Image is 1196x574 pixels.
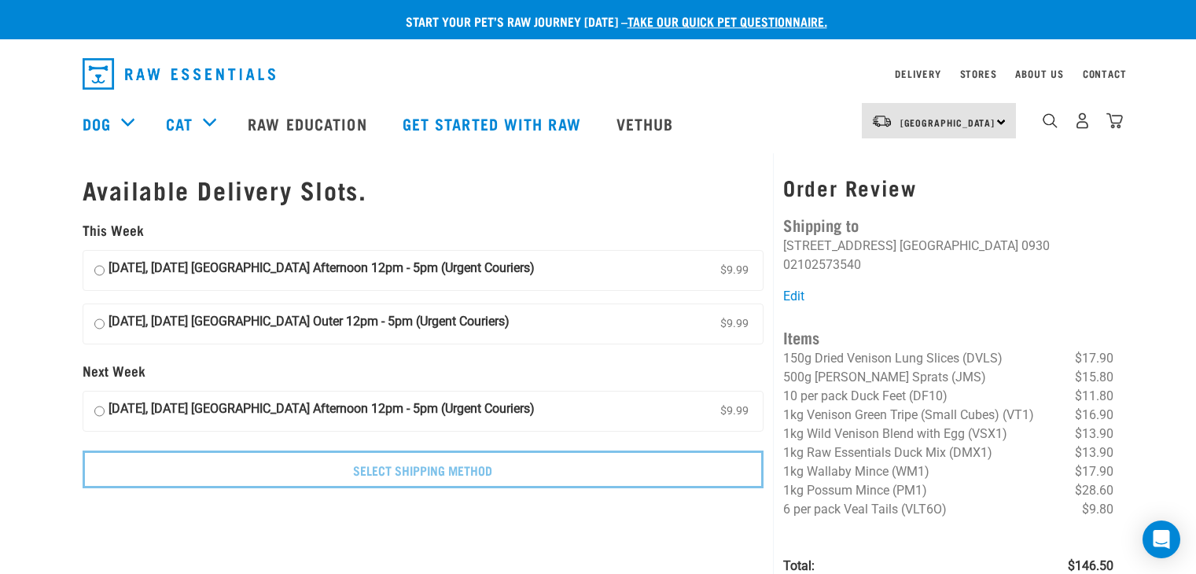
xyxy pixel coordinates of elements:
span: 10 per pack Duck Feet (DF10) [783,388,948,403]
img: home-icon-1@2x.png [1043,113,1058,128]
span: $13.90 [1075,443,1113,462]
h3: Order Review [783,175,1113,200]
span: $9.99 [717,312,752,336]
h5: Next Week [83,363,764,379]
li: [GEOGRAPHIC_DATA] 0930 [900,238,1050,253]
span: $13.90 [1075,425,1113,443]
a: About Us [1015,71,1063,76]
span: 6 per pack Veal Tails (VLT6O) [783,502,947,517]
a: Cat [166,112,193,135]
h4: Items [783,325,1113,349]
span: $11.80 [1075,387,1113,406]
input: [DATE], [DATE] [GEOGRAPHIC_DATA] Afternoon 12pm - 5pm (Urgent Couriers) $9.99 [94,259,105,282]
a: take our quick pet questionnaire. [627,17,827,24]
input: [DATE], [DATE] [GEOGRAPHIC_DATA] Outer 12pm - 5pm (Urgent Couriers) $9.99 [94,312,105,336]
h1: Available Delivery Slots. [83,175,764,204]
span: 1kg Venison Green Tripe (Small Cubes) (VT1) [783,407,1034,422]
strong: [DATE], [DATE] [GEOGRAPHIC_DATA] Afternoon 12pm - 5pm (Urgent Couriers) [109,259,535,282]
a: Dog [83,112,111,135]
h5: This Week [83,223,764,238]
span: $9.99 [717,399,752,423]
strong: [DATE], [DATE] [GEOGRAPHIC_DATA] Afternoon 12pm - 5pm (Urgent Couriers) [109,399,535,423]
span: 1kg Raw Essentials Duck Mix (DMX1) [783,445,992,460]
h4: Shipping to [783,212,1113,237]
input: Select Shipping Method [83,451,764,488]
span: $28.60 [1075,481,1113,500]
span: [GEOGRAPHIC_DATA] [900,120,995,125]
img: Raw Essentials Logo [83,58,275,90]
a: Edit [783,289,804,304]
span: $17.90 [1075,349,1113,368]
img: van-moving.png [871,114,892,128]
span: $16.90 [1075,406,1113,425]
a: Vethub [601,92,694,155]
div: Open Intercom Messenger [1143,521,1180,558]
li: 02102573540 [783,257,861,272]
nav: dropdown navigation [70,52,1127,96]
li: [STREET_ADDRESS] [783,238,896,253]
span: 1kg Wallaby Mince (WM1) [783,464,929,479]
strong: Total: [783,558,815,573]
a: Contact [1083,71,1127,76]
span: $15.80 [1075,368,1113,387]
a: Raw Education [232,92,386,155]
input: [DATE], [DATE] [GEOGRAPHIC_DATA] Afternoon 12pm - 5pm (Urgent Couriers) $9.99 [94,399,105,423]
a: Stores [960,71,997,76]
img: home-icon@2x.png [1106,112,1123,129]
strong: [DATE], [DATE] [GEOGRAPHIC_DATA] Outer 12pm - 5pm (Urgent Couriers) [109,312,510,336]
span: 500g [PERSON_NAME] Sprats (JMS) [783,370,986,385]
span: $9.99 [717,259,752,282]
img: user.png [1074,112,1091,129]
span: 1kg Wild Venison Blend with Egg (VSX1) [783,426,1007,441]
a: Get started with Raw [387,92,601,155]
span: $17.90 [1075,462,1113,481]
span: $9.80 [1082,500,1113,519]
span: 1kg Possum Mince (PM1) [783,483,927,498]
span: 150g Dried Venison Lung Slices (DVLS) [783,351,1003,366]
a: Delivery [895,71,940,76]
